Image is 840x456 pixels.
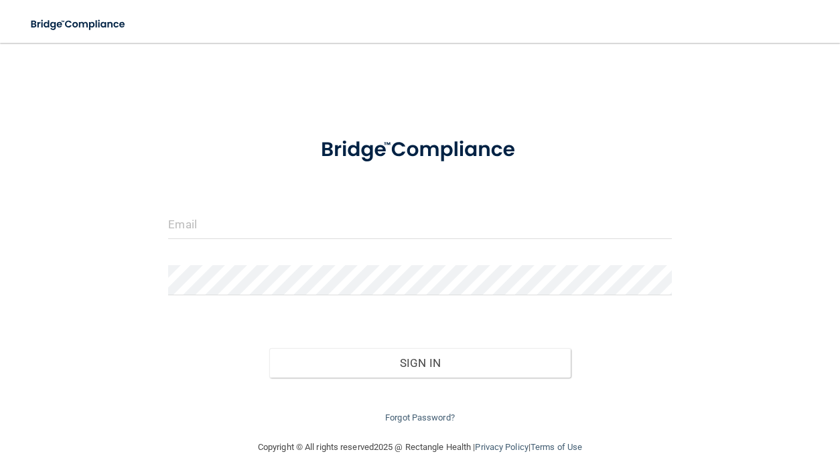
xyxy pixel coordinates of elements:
[385,412,455,423] a: Forgot Password?
[20,11,137,38] img: bridge_compliance_login_screen.278c3ca4.svg
[299,123,541,177] img: bridge_compliance_login_screen.278c3ca4.svg
[531,442,582,452] a: Terms of Use
[269,348,571,378] button: Sign In
[168,209,671,239] input: Email
[475,442,528,452] a: Privacy Policy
